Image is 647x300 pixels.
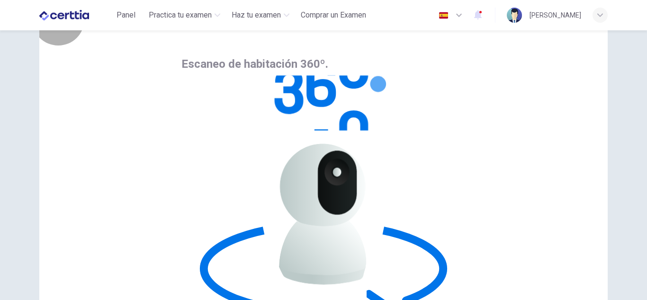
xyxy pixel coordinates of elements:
[39,6,111,25] a: CERTTIA logo
[232,9,281,21] span: Haz tu examen
[39,6,89,25] img: CERTTIA logo
[145,7,224,24] button: Practica tu examen
[438,12,449,19] img: es
[297,7,370,24] button: Comprar un Examen
[181,57,328,71] span: Escaneo de habitación 360º.
[149,9,212,21] span: Practica tu examen
[111,7,141,24] button: Panel
[301,9,366,21] span: Comprar un Examen
[507,8,522,23] img: Profile picture
[530,9,581,21] div: [PERSON_NAME]
[117,9,135,21] span: Panel
[228,7,293,24] button: Haz tu examen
